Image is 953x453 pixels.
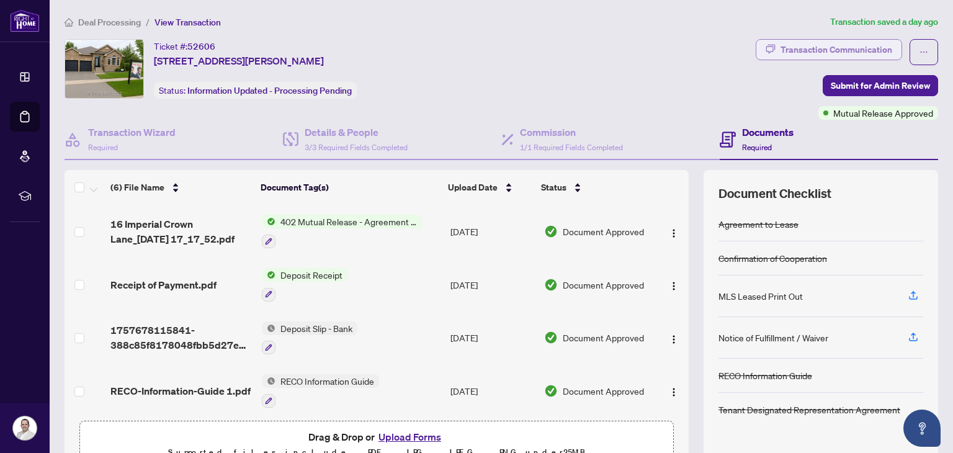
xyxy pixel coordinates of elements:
[154,82,357,99] div: Status:
[65,18,73,27] span: home
[664,381,684,401] button: Logo
[305,125,408,140] h4: Details & People
[187,41,215,52] span: 52606
[718,289,803,303] div: MLS Leased Print Out
[823,75,938,96] button: Submit for Admin Review
[830,15,938,29] article: Transaction saved a day ago
[262,215,423,248] button: Status Icon402 Mutual Release - Agreement to Lease - Residential
[110,217,251,246] span: 16 Imperial Crown Lane_[DATE] 17_17_52.pdf
[669,387,679,397] img: Logo
[919,48,928,56] span: ellipsis
[718,369,812,382] div: RECO Information Guide
[831,76,930,96] span: Submit for Admin Review
[262,268,275,282] img: Status Icon
[275,268,347,282] span: Deposit Receipt
[187,85,352,96] span: Information Updated - Processing Pending
[10,9,40,32] img: logo
[756,39,902,60] button: Transaction Communication
[563,331,644,344] span: Document Approved
[742,125,794,140] h4: Documents
[544,225,558,238] img: Document Status
[88,143,118,152] span: Required
[146,15,150,29] li: /
[88,125,176,140] h4: Transaction Wizard
[718,403,900,416] div: Tenant Designated Representation Agreement
[669,334,679,344] img: Logo
[275,374,379,388] span: RECO Information Guide
[275,321,357,335] span: Deposit Slip - Bank
[262,215,275,228] img: Status Icon
[305,143,408,152] span: 3/3 Required Fields Completed
[903,410,941,447] button: Open asap
[262,374,275,388] img: Status Icon
[154,17,221,28] span: View Transaction
[275,215,423,228] span: 402 Mutual Release - Agreement to Lease - Residential
[664,328,684,348] button: Logo
[541,181,566,194] span: Status
[262,321,275,335] img: Status Icon
[544,331,558,344] img: Document Status
[664,222,684,241] button: Logo
[664,275,684,295] button: Logo
[536,170,652,205] th: Status
[445,364,539,418] td: [DATE]
[256,170,444,205] th: Document Tag(s)
[13,416,37,440] img: Profile Icon
[718,331,828,344] div: Notice of Fulfillment / Waiver
[154,39,215,53] div: Ticket #:
[110,323,251,352] span: 1757678115841-388c85f8178048fbb5d27e2b0eb3ef4c.jpg
[781,40,892,60] div: Transaction Communication
[718,185,831,202] span: Document Checklist
[833,106,933,120] span: Mutual Release Approved
[563,384,644,398] span: Document Approved
[448,181,498,194] span: Upload Date
[105,170,256,205] th: (6) File Name
[262,321,357,355] button: Status IconDeposit Slip - Bank
[65,40,143,98] img: IMG-S12366615_1.jpg
[669,281,679,291] img: Logo
[375,429,445,445] button: Upload Forms
[520,125,623,140] h4: Commission
[308,429,445,445] span: Drag & Drop or
[262,268,347,302] button: Status IconDeposit Receipt
[718,251,827,265] div: Confirmation of Cooperation
[445,312,539,365] td: [DATE]
[544,278,558,292] img: Document Status
[718,217,799,231] div: Agreement to Lease
[262,374,379,408] button: Status IconRECO Information Guide
[110,383,251,398] span: RECO-Information-Guide 1.pdf
[110,277,217,292] span: Receipt of Payment.pdf
[544,384,558,398] img: Document Status
[669,228,679,238] img: Logo
[445,258,539,312] td: [DATE]
[563,225,644,238] span: Document Approved
[445,205,539,258] td: [DATE]
[563,278,644,292] span: Document Approved
[110,181,164,194] span: (6) File Name
[742,143,772,152] span: Required
[520,143,623,152] span: 1/1 Required Fields Completed
[443,170,535,205] th: Upload Date
[154,53,324,68] span: [STREET_ADDRESS][PERSON_NAME]
[78,17,141,28] span: Deal Processing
